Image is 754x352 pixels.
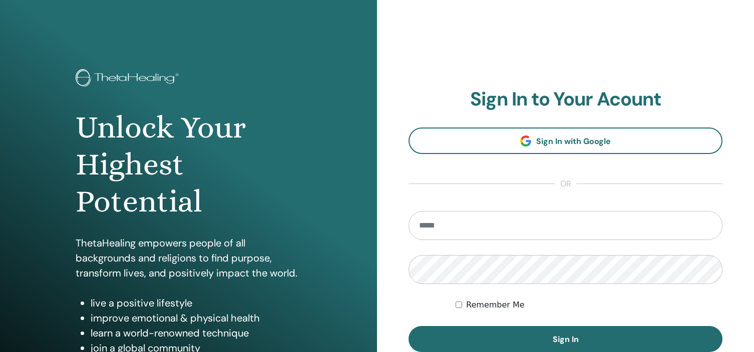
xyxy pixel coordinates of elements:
[553,334,579,344] span: Sign In
[91,310,302,325] li: improve emotional & physical health
[456,299,722,311] div: Keep me authenticated indefinitely or until I manually logout
[409,326,722,352] button: Sign In
[555,178,576,190] span: or
[76,235,302,280] p: ThetaHealing empowers people of all backgrounds and religions to find purpose, transform lives, a...
[466,299,525,311] label: Remember Me
[536,136,611,146] span: Sign In with Google
[409,127,722,154] a: Sign In with Google
[409,88,722,111] h2: Sign In to Your Acount
[91,325,302,340] li: learn a world-renowned technique
[91,295,302,310] li: live a positive lifestyle
[76,109,302,220] h1: Unlock Your Highest Potential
